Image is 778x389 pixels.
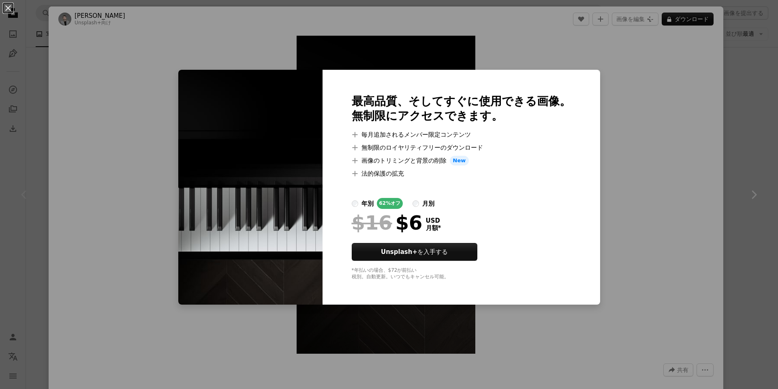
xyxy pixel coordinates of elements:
[377,198,403,209] div: 62% オフ
[352,143,571,153] li: 無制限のロイヤリティフリーのダウンロード
[361,199,374,208] div: 年別
[352,200,358,207] input: 年別62%オフ
[352,267,571,280] div: *年払いの場合、 $72 が前払い 税別。自動更新。いつでもキャンセル可能。
[352,212,392,233] span: $16
[450,156,469,165] span: New
[381,248,417,256] strong: Unsplash+
[422,199,434,208] div: 月別
[352,212,423,233] div: $6
[352,94,571,123] h2: 最高品質、そしてすぐに使用できる画像。 無制限にアクセスできます。
[352,156,571,165] li: 画像のトリミングと背景の削除
[352,130,571,140] li: 毎月追加されるメンバー限定コンテンツ
[426,217,441,224] span: USD
[352,243,477,261] button: Unsplash+を入手する
[413,200,419,207] input: 月別
[178,70,323,305] img: premium_photo-1673804248447-5a405ff3ddbd
[352,169,571,178] li: 法的保護の拡充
